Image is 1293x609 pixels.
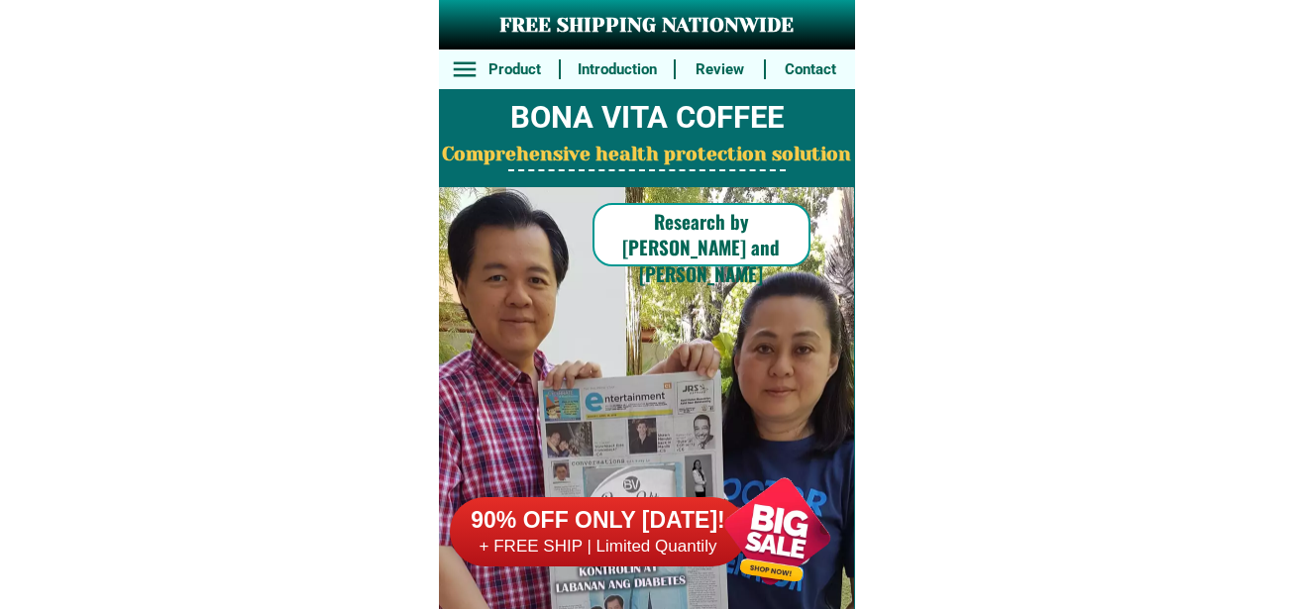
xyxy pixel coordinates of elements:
[593,208,810,287] h6: Research by [PERSON_NAME] and [PERSON_NAME]
[439,95,855,142] h2: BONA VITA COFFEE
[777,58,844,81] h6: Contact
[439,141,855,169] h2: Comprehensive health protection solution
[687,58,754,81] h6: Review
[439,11,855,41] h3: FREE SHIPPING NATIONWIDE
[450,536,747,558] h6: + FREE SHIP | Limited Quantily
[481,58,548,81] h6: Product
[450,506,747,536] h6: 90% OFF ONLY [DATE]!
[571,58,663,81] h6: Introduction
